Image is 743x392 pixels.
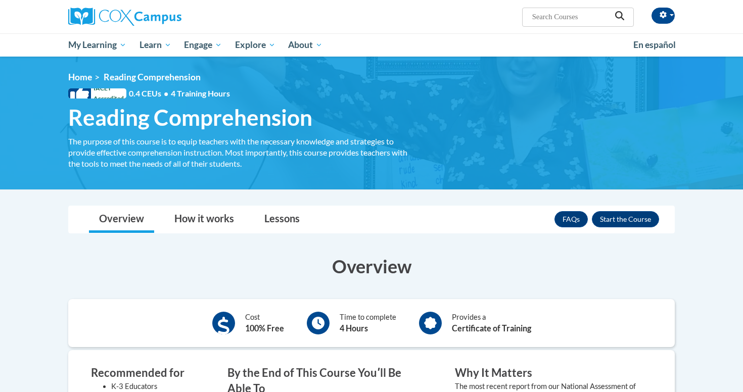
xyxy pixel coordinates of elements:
[68,39,126,51] span: My Learning
[104,72,201,82] span: Reading Comprehension
[254,206,310,233] a: Lessons
[164,88,168,98] span: •
[554,211,588,227] a: FAQs
[68,254,675,279] h3: Overview
[452,323,531,333] b: Certificate of Training
[68,104,312,131] span: Reading Comprehension
[62,33,133,57] a: My Learning
[592,211,659,227] button: Enroll
[633,39,676,50] span: En español
[340,323,368,333] b: 4 Hours
[53,33,690,57] div: Main menu
[288,39,322,51] span: About
[68,136,417,169] div: The purpose of this course is to equip teachers with the necessary knowledge and strategies to pr...
[531,11,612,23] input: Search Courses
[177,33,228,57] a: Engage
[627,34,682,56] a: En español
[282,33,330,57] a: About
[455,365,652,381] h3: Why It Matters
[340,312,396,334] div: Time to complete
[140,39,171,51] span: Learn
[228,33,282,57] a: Explore
[68,8,260,26] a: Cox Campus
[164,206,244,233] a: How it works
[235,39,275,51] span: Explore
[171,88,230,98] span: 4 Training Hours
[111,381,197,392] li: K-3 Educators
[68,88,126,99] span: IACET Accredited
[245,312,284,334] div: Cost
[129,88,230,99] span: 0.4 CEUs
[68,8,181,26] img: Cox Campus
[91,365,197,381] h3: Recommended for
[133,33,178,57] a: Learn
[652,8,675,24] button: Account Settings
[612,11,627,24] button: Search
[184,39,222,51] span: Engage
[89,206,154,233] a: Overview
[245,323,284,333] b: 100% Free
[68,72,92,82] a: Home
[452,312,531,334] div: Provides a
